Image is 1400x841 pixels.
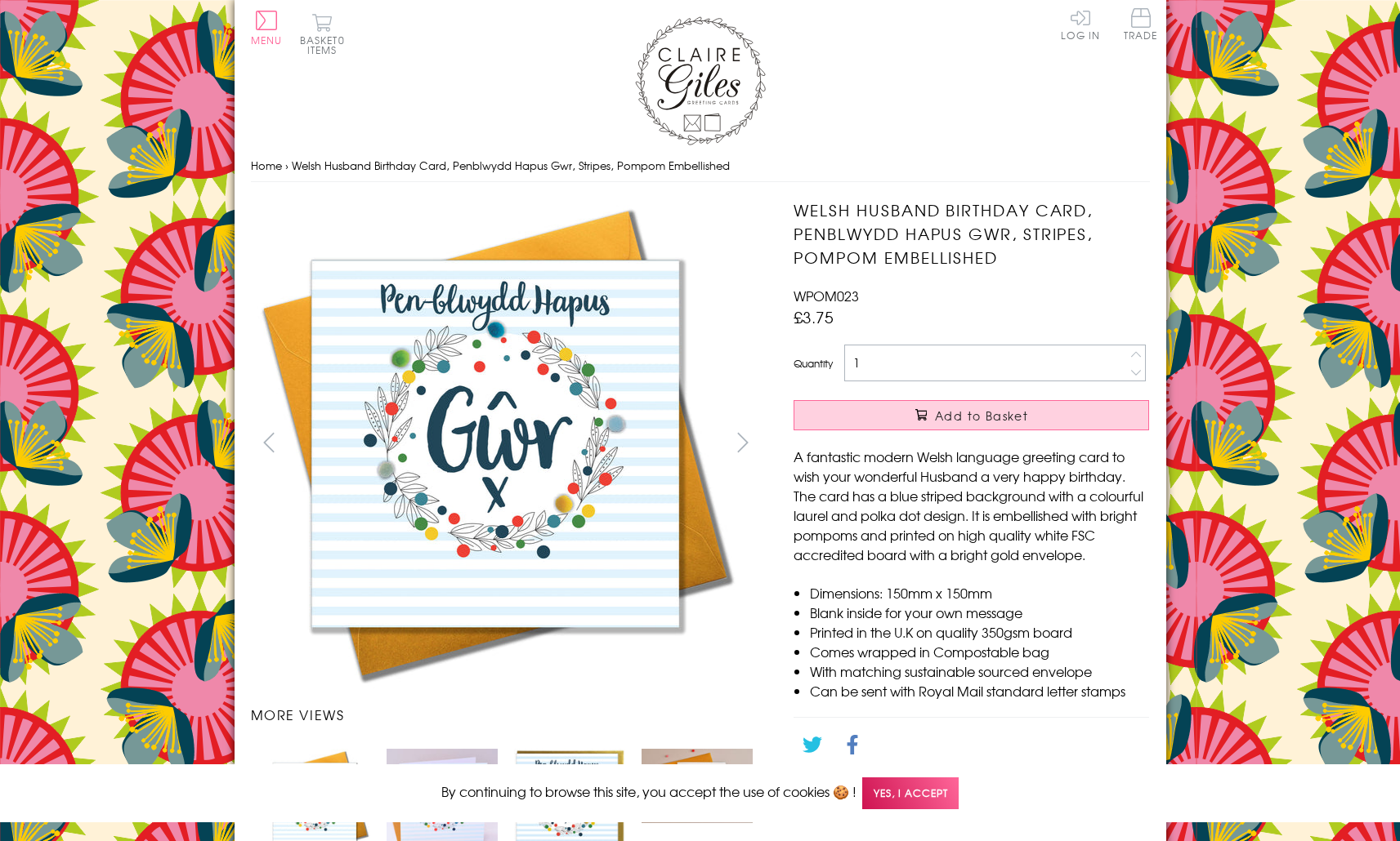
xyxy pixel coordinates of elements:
[1124,8,1158,40] span: Trade
[810,642,1149,661] li: Comes wrapped in Compostable bag
[635,16,766,145] img: Claire Giles Greetings Cards
[794,400,1149,430] button: Add to Basket
[251,149,1150,183] nav: breadcrumbs
[794,447,1149,564] p: A fantastic modern Welsh language greeting card to wish your wonderful Husband a very happy birth...
[251,424,288,461] button: prev
[1124,8,1158,43] a: Trade
[251,198,741,688] img: Welsh Husband Birthday Card, Penblwydd Hapus Gwr, Stripes, Pompom Embellished
[794,356,833,371] label: Quantity
[794,286,859,305] span: WPOM023
[724,424,761,461] button: next
[810,583,1149,603] li: Dimensions: 150mm x 150mm
[642,749,753,823] img: Welsh Husband Birthday Card, Penblwydd Hapus Gwr, Stripes, Pompom Embellished
[794,198,1149,269] h1: Welsh Husband Birthday Card, Penblwydd Hapus Gwr, Stripes, Pompom Embellished
[810,603,1149,622] li: Blank inside for your own message
[251,158,282,173] a: Home
[251,11,283,45] button: Menu
[307,33,345,57] span: 0 items
[810,661,1149,681] li: With matching sustainable sourced envelope
[810,681,1149,701] li: Can be sent with Royal Mail standard letter stamps
[251,33,283,47] span: Menu
[810,622,1149,642] li: Printed in the U.K on quality 350gsm board
[794,305,834,328] span: £3.75
[1061,8,1100,40] a: Log In
[300,13,345,55] button: Basket0 items
[292,158,730,173] span: Welsh Husband Birthday Card, Penblwydd Hapus Gwr, Stripes, Pompom Embellished
[285,158,288,173] span: ›
[862,777,959,809] span: Yes, I accept
[935,407,1028,424] span: Add to Basket
[251,705,762,724] h3: More views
